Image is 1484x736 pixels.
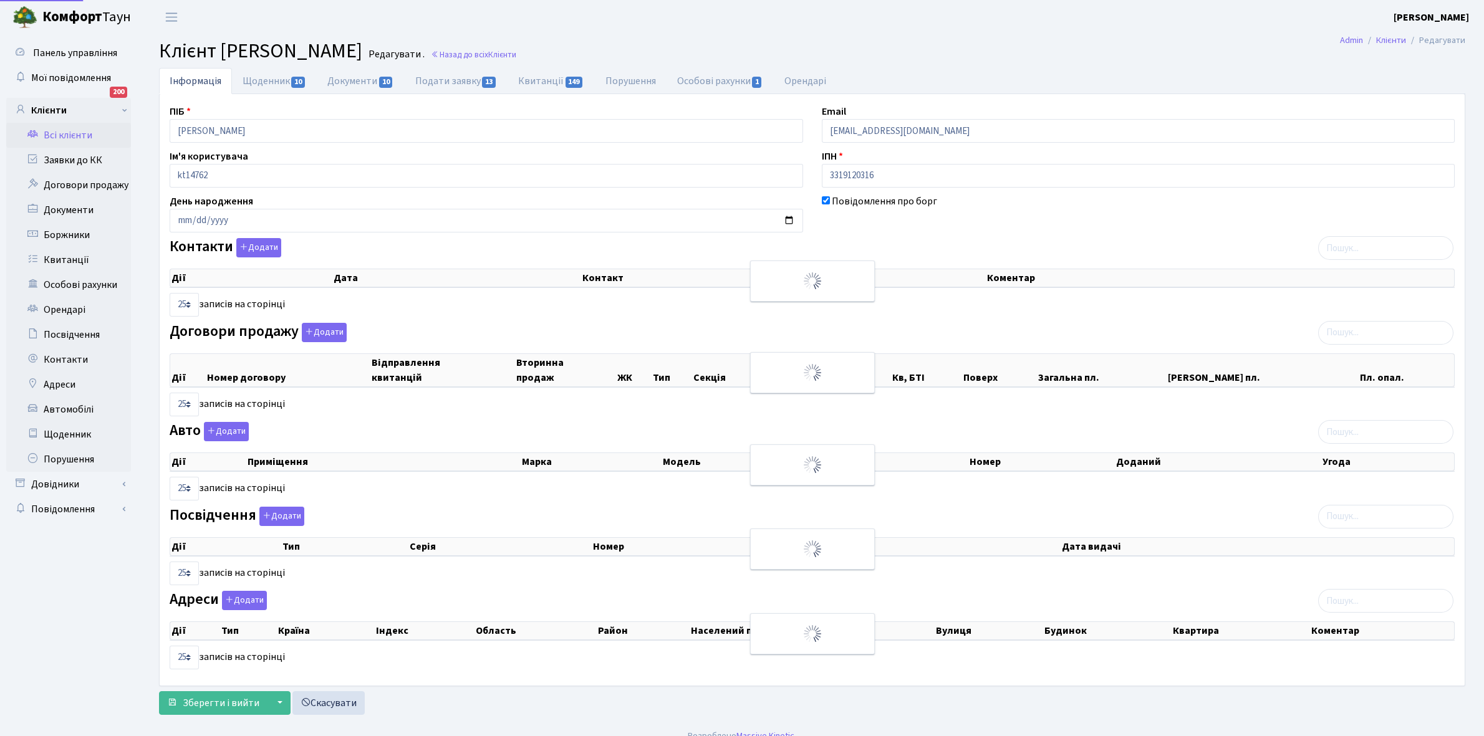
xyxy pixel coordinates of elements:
a: Щоденник [232,68,317,94]
a: Орендарі [6,297,131,322]
label: Адреси [170,591,267,610]
a: Договори продажу [6,173,131,198]
th: Дії [170,622,220,639]
select: записів на сторінці [170,393,199,416]
a: Назад до всіхКлієнти [431,49,516,60]
button: Договори продажу [302,323,347,342]
span: 13 [482,77,496,88]
th: Тип [220,622,277,639]
th: Коментар [986,269,1454,287]
select: записів на сторінці [170,646,199,669]
a: Додати [233,236,281,258]
th: Поверх [962,354,1037,386]
button: Посвідчення [259,507,304,526]
label: Авто [170,422,249,441]
a: Всі клієнти [6,123,131,148]
th: ЖК [616,354,652,386]
input: Пошук... [1318,236,1453,260]
th: Марка [521,453,662,471]
nav: breadcrumb [1321,27,1484,54]
input: Пошук... [1318,505,1453,528]
a: Боржники [6,222,131,247]
th: Номер [592,538,806,555]
a: Додати [256,504,304,526]
a: Інформація [159,68,232,94]
a: Admin [1340,34,1363,47]
b: Комфорт [42,7,102,27]
a: [PERSON_NAME] [1394,10,1469,25]
label: Ім'я користувача [170,149,248,164]
a: Особові рахунки [6,272,131,297]
th: Контакт [581,269,986,287]
th: Колір [838,453,968,471]
span: Клієнт [PERSON_NAME] [159,37,362,65]
label: ІПН [822,149,843,164]
span: Панель управління [33,46,117,60]
img: Обробка... [802,455,822,475]
button: Контакти [236,238,281,257]
th: Дата [332,269,581,287]
input: Пошук... [1318,321,1453,345]
a: Щоденник [6,422,131,447]
span: Таун [42,7,131,28]
a: Адреси [6,372,131,397]
th: Відправлення квитанцій [370,354,515,386]
th: Видано [806,538,1061,555]
a: Панель управління [6,41,131,65]
small: Редагувати . [366,49,425,60]
th: Коментар [1310,622,1454,639]
img: logo.png [12,5,37,30]
label: Договори продажу [170,323,347,342]
img: Обробка... [802,363,822,383]
span: 1 [752,77,762,88]
button: Зберегти і вийти [159,691,267,715]
a: Клієнти [6,98,131,123]
li: Редагувати [1406,34,1465,47]
th: Секція [692,354,763,386]
th: Район [597,622,689,639]
label: Посвідчення [170,507,304,526]
div: 200 [110,87,127,98]
a: Додати [201,420,249,442]
a: Контакти [6,347,131,372]
th: [PERSON_NAME] пл. [1167,354,1359,386]
button: Переключити навігацію [156,7,187,27]
a: Документи [6,198,131,222]
th: Тип [652,354,692,386]
a: Порушення [6,447,131,472]
th: Дії [170,269,332,287]
th: Пл. опал. [1359,354,1454,386]
button: Авто [204,422,249,441]
a: Посвідчення [6,322,131,347]
label: записів на сторінці [170,477,285,500]
th: Вторинна продаж [515,354,617,386]
label: записів на сторінці [170,646,285,669]
a: Порушення [595,68,667,94]
a: Додати [299,320,347,342]
span: 149 [566,77,583,88]
a: Автомобілі [6,397,131,422]
label: Email [822,104,846,119]
img: Обробка... [802,271,822,291]
a: Клієнти [1376,34,1406,47]
b: [PERSON_NAME] [1394,11,1469,24]
label: Повідомлення про борг [832,194,937,209]
img: Обробка... [802,539,822,559]
th: Угода [1321,453,1454,471]
th: Дії [170,453,246,471]
a: Квитанції [6,247,131,272]
label: День народження [170,194,253,209]
a: Документи [317,68,404,94]
th: Квартира [1172,622,1310,639]
a: Довідники [6,472,131,497]
a: Подати заявку [405,68,508,94]
a: Скасувати [292,691,365,715]
a: Повідомлення [6,497,131,522]
label: записів на сторінці [170,393,285,416]
label: записів на сторінці [170,562,285,585]
th: Номер договору [206,354,370,386]
select: записів на сторінці [170,477,199,500]
input: Пошук... [1318,589,1453,613]
th: Область [475,622,597,639]
th: Модель [662,453,838,471]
